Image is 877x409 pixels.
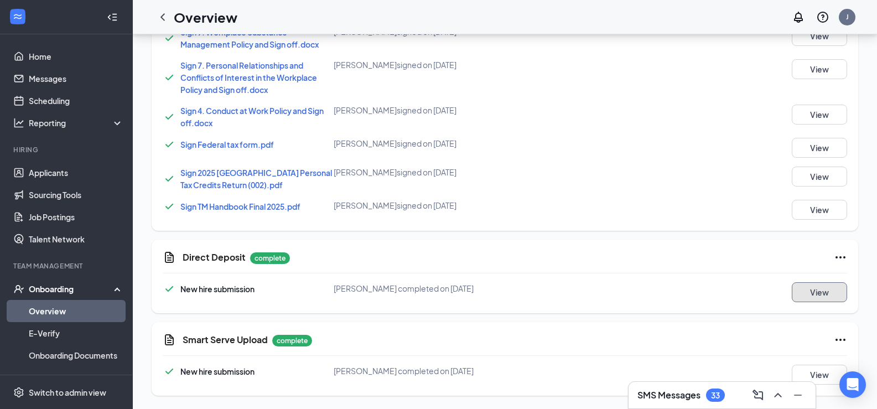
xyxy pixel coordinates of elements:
[792,59,847,79] button: View
[29,206,123,228] a: Job Postings
[792,167,847,187] button: View
[180,201,300,211] a: Sign TM Handbook Final 2025.pdf
[792,200,847,220] button: View
[163,71,176,84] svg: Checkmark
[637,389,700,401] h3: SMS Messages
[792,282,847,302] button: View
[29,162,123,184] a: Applicants
[792,11,805,24] svg: Notifications
[180,139,274,149] a: Sign Federal tax form.pdf
[29,366,123,389] a: Activity log
[846,12,849,22] div: J
[29,184,123,206] a: Sourcing Tools
[180,106,324,128] a: Sign 4. Conduct at Work Policy and Sign off.docx
[334,283,474,293] span: [PERSON_NAME] completed on [DATE]
[13,145,121,154] div: Hiring
[334,366,474,376] span: [PERSON_NAME] completed on [DATE]
[29,283,114,294] div: Onboarding
[334,167,562,178] div: [PERSON_NAME] signed on [DATE]
[250,252,290,264] p: complete
[180,366,255,376] span: New hire submission
[13,117,24,128] svg: Analysis
[29,90,123,112] a: Scheduling
[334,200,562,211] div: [PERSON_NAME] signed on [DATE]
[183,251,246,263] h5: Direct Deposit
[12,11,23,22] svg: WorkstreamLogo
[163,282,176,296] svg: Checkmark
[163,138,176,151] svg: Checkmark
[792,138,847,158] button: View
[163,110,176,123] svg: Checkmark
[334,59,562,70] div: [PERSON_NAME] signed on [DATE]
[163,365,176,378] svg: Checkmark
[839,371,866,398] div: Open Intercom Messenger
[163,172,176,185] svg: Checkmark
[751,389,765,402] svg: ComposeMessage
[834,251,847,264] svg: Ellipses
[792,26,847,46] button: View
[107,12,118,23] svg: Collapse
[29,344,123,366] a: Onboarding Documents
[334,105,562,116] div: [PERSON_NAME] signed on [DATE]
[771,389,785,402] svg: ChevronUp
[29,228,123,250] a: Talent Network
[789,386,807,404] button: Minimize
[834,333,847,346] svg: Ellipses
[163,251,176,264] svg: CustomFormIcon
[174,8,237,27] h1: Overview
[13,283,24,294] svg: UserCheck
[156,11,169,24] svg: ChevronLeft
[180,60,317,95] a: Sign 7. Personal Relationships and Conflicts of Interest in the Workplace Policy and Sign off.docx
[29,68,123,90] a: Messages
[180,168,332,190] a: Sign 2025 [GEOGRAPHIC_DATA] Personal Tax Credits Return (002).pdf
[334,138,562,149] div: [PERSON_NAME] signed on [DATE]
[183,334,268,346] h5: Smart Serve Upload
[13,387,24,398] svg: Settings
[29,300,123,322] a: Overview
[769,386,787,404] button: ChevronUp
[272,335,312,346] p: complete
[13,261,121,271] div: Team Management
[29,322,123,344] a: E-Verify
[163,200,176,213] svg: Checkmark
[29,45,123,68] a: Home
[163,32,176,45] svg: Checkmark
[792,105,847,125] button: View
[816,11,829,24] svg: QuestionInfo
[792,365,847,385] button: View
[29,117,124,128] div: Reporting
[711,391,720,400] div: 33
[791,389,805,402] svg: Minimize
[749,386,767,404] button: ComposeMessage
[29,387,106,398] div: Switch to admin view
[163,333,176,346] svg: CustomFormIcon
[180,284,255,294] span: New hire submission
